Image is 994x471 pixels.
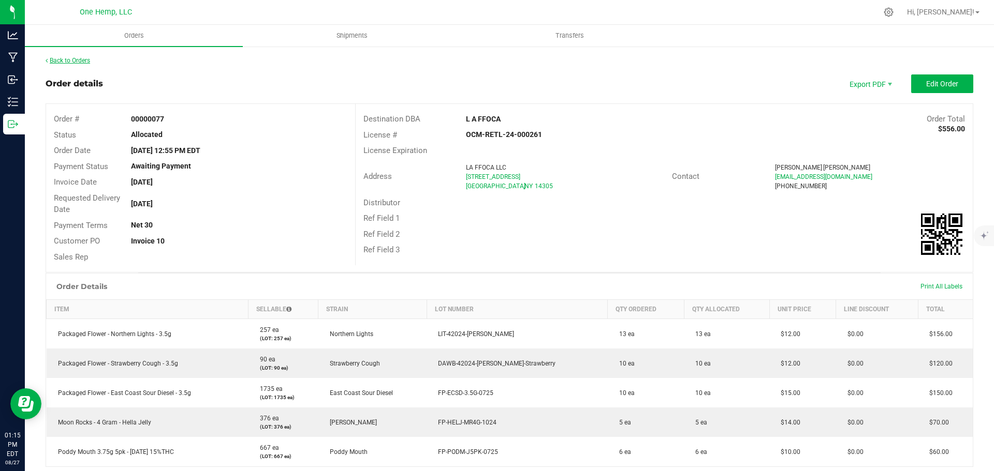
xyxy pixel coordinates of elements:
[54,146,91,155] span: Order Date
[924,330,953,338] span: $156.00
[775,164,822,171] span: [PERSON_NAME]
[54,130,76,140] span: Status
[882,7,895,17] div: Manage settings
[608,300,684,319] th: Qty Ordered
[255,326,279,333] span: 257 ea
[325,448,368,455] span: Poddy Mouth
[131,162,191,170] strong: Awaiting Payment
[363,114,420,124] span: Destination DBA
[927,114,965,124] span: Order Total
[131,237,165,245] strong: Invoice 10
[8,74,18,85] inline-svg: Inbound
[776,330,800,338] span: $12.00
[5,459,20,466] p: 08/27
[243,25,461,47] a: Shipments
[363,130,397,140] span: License #
[542,31,598,40] span: Transfers
[131,130,163,139] strong: Allocated
[363,146,427,155] span: License Expiration
[255,393,312,401] p: (LOT: 1735 ea)
[54,114,79,124] span: Order #
[54,221,108,230] span: Payment Terms
[433,448,498,455] span: FP-PODM-J5PK-0725
[325,360,380,367] span: Strawberry Cough
[46,57,90,64] a: Back to Orders
[255,423,312,431] p: (LOT: 376 ea)
[776,419,800,426] span: $14.00
[131,115,164,123] strong: 00000077
[255,444,279,451] span: 667 ea
[8,30,18,40] inline-svg: Analytics
[54,236,100,246] span: Customer PO
[8,119,18,129] inline-svg: Outbound
[524,183,533,190] span: NY
[56,282,107,291] h1: Order Details
[131,200,153,208] strong: [DATE]
[10,388,41,419] iframe: Resource center
[131,221,153,229] strong: Net 30
[690,330,711,338] span: 13 ea
[255,364,312,372] p: (LOT: 90 ea)
[325,330,373,338] span: Northern Lights
[614,360,635,367] span: 10 ea
[924,389,953,397] span: $150.00
[690,389,711,397] span: 10 ea
[466,115,501,123] strong: L A FFOCA
[466,164,506,171] span: LA FFOCA LLC
[839,74,901,93] span: Export PDF
[433,419,496,426] span: FP-HELJ-MR4G-1024
[535,183,553,190] span: 14305
[80,8,132,17] span: One Hemp, LLC
[53,448,174,455] span: Poddy Mouth 3.75g 5pk - [DATE] 15%THC
[842,360,864,367] span: $0.00
[323,31,382,40] span: Shipments
[466,173,520,180] span: [STREET_ADDRESS]
[54,177,97,187] span: Invoice Date
[110,31,158,40] span: Orders
[461,25,679,47] a: Transfers
[46,78,103,90] div: Order details
[8,97,18,107] inline-svg: Inventory
[255,452,312,460] p: (LOT: 667 ea)
[54,252,88,262] span: Sales Rep
[690,419,707,426] span: 5 ea
[363,230,400,239] span: Ref Field 2
[775,173,872,180] span: [EMAIL_ADDRESS][DOMAIN_NAME]
[907,8,974,16] span: Hi, [PERSON_NAME]!
[920,283,962,290] span: Print All Labels
[842,419,864,426] span: $0.00
[53,419,151,426] span: Moon Rocks - 4 Gram - Hella Jelly
[614,419,631,426] span: 5 ea
[255,385,283,392] span: 1735 ea
[523,183,524,190] span: ,
[842,330,864,338] span: $0.00
[248,300,318,319] th: Sellable
[924,360,953,367] span: $120.00
[924,448,949,455] span: $60.00
[938,125,965,133] strong: $556.00
[255,335,312,342] p: (LOT: 257 ea)
[363,245,400,254] span: Ref Field 3
[54,193,120,215] span: Requested Delivery Date
[672,172,699,181] span: Contact
[54,162,108,171] span: Payment Status
[255,415,279,422] span: 376 ea
[53,360,178,367] span: Packaged Flower - Strawberry Cough - 3.5g
[8,52,18,63] inline-svg: Manufacturing
[614,389,635,397] span: 10 ea
[921,214,962,255] img: Scan me!
[325,419,377,426] span: [PERSON_NAME]
[776,448,800,455] span: $10.00
[842,448,864,455] span: $0.00
[614,330,635,338] span: 13 ea
[926,80,958,88] span: Edit Order
[690,360,711,367] span: 10 ea
[53,330,171,338] span: Packaged Flower - Northern Lights - 3.5g
[466,130,542,139] strong: OCM-RETL-24-000261
[836,300,918,319] th: Line Discount
[769,300,836,319] th: Unit Price
[614,448,631,455] span: 6 ea
[131,146,200,155] strong: [DATE] 12:55 PM EDT
[433,360,556,367] span: DAWB-42024-[PERSON_NAME]-Strawberry
[427,300,608,319] th: Lot Number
